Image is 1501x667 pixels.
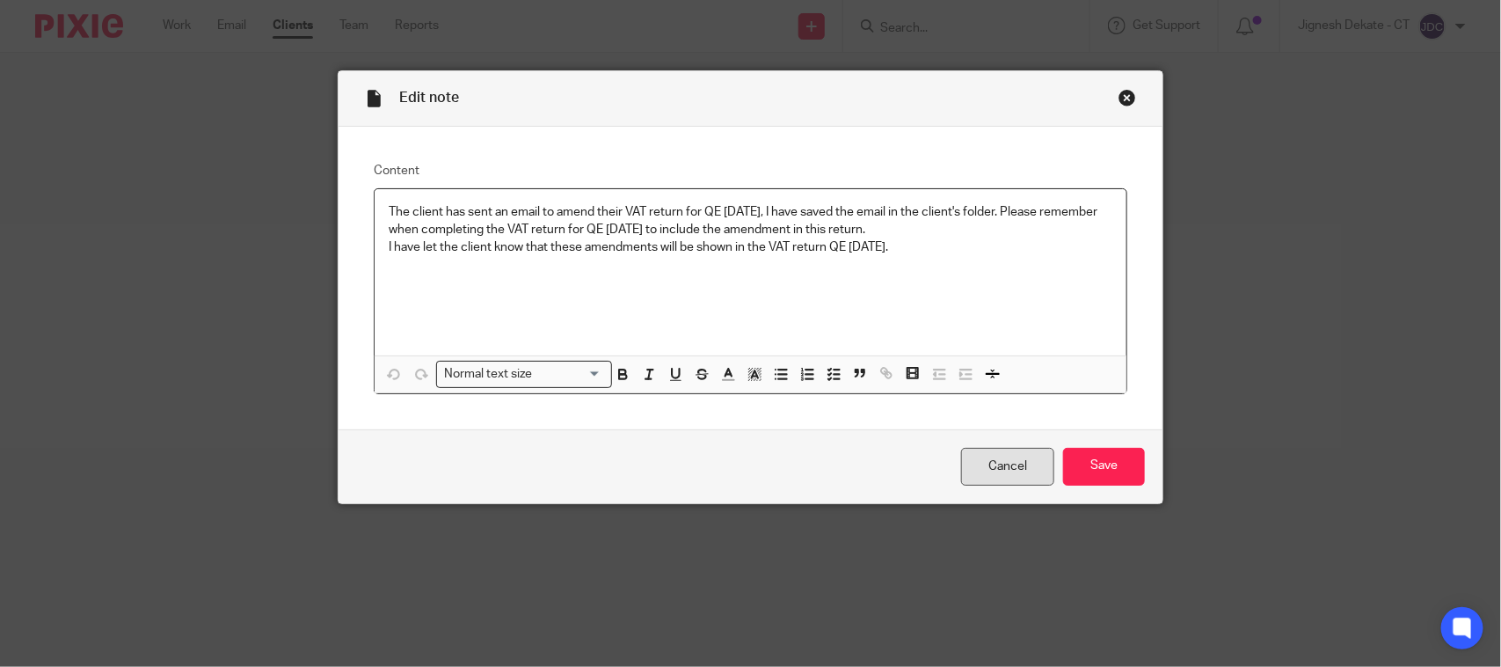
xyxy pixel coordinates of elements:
a: Cancel [961,448,1054,486]
label: Content [374,162,1127,180]
p: The client has sent an email to amend their VAT return for QE [DATE], I have saved the email in t... [389,203,1112,239]
p: I have let the client know that these amendments will be shown in the VAT return QE [DATE]. [389,238,1112,256]
span: Edit note [399,91,459,105]
input: Save [1063,448,1145,486]
div: Close this dialog window [1118,89,1136,106]
input: Search for option [538,365,601,384]
span: Normal text size [441,365,536,384]
div: Search for option [436,361,612,388]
